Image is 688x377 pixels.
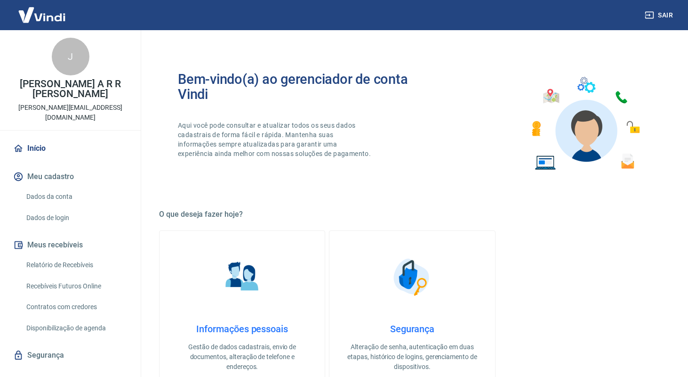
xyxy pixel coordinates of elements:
a: Recebíveis Futuros Online [23,277,129,296]
p: Gestão de dados cadastrais, envio de documentos, alteração de telefone e endereços. [175,342,310,372]
a: Contratos com credores [23,297,129,317]
a: Início [11,138,129,159]
p: Alteração de senha, autenticação em duas etapas, histórico de logins, gerenciamento de dispositivos. [344,342,480,372]
a: Dados de login [23,208,129,228]
a: Relatório de Recebíveis [23,255,129,275]
h5: O que deseja fazer hoje? [159,210,665,219]
p: [PERSON_NAME][EMAIL_ADDRESS][DOMAIN_NAME] [8,103,133,123]
p: [PERSON_NAME] A R R [PERSON_NAME] [8,79,133,99]
a: Segurança [11,345,129,366]
button: Meu cadastro [11,166,129,187]
button: Meus recebíveis [11,235,129,255]
img: Informações pessoais [219,254,266,301]
img: Imagem de um avatar masculino com diversos icones exemplificando as funcionalidades do gerenciado... [523,72,647,176]
a: Disponibilização de agenda [23,319,129,338]
div: J [52,38,89,75]
h4: Informações pessoais [175,323,310,335]
a: Dados da conta [23,187,129,206]
button: Sair [643,7,677,24]
img: Segurança [389,254,436,301]
h2: Bem-vindo(a) ao gerenciador de conta Vindi [178,72,412,102]
img: Vindi [11,0,72,29]
h4: Segurança [344,323,480,335]
p: Aqui você pode consultar e atualizar todos os seus dados cadastrais de forma fácil e rápida. Mant... [178,121,373,158]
